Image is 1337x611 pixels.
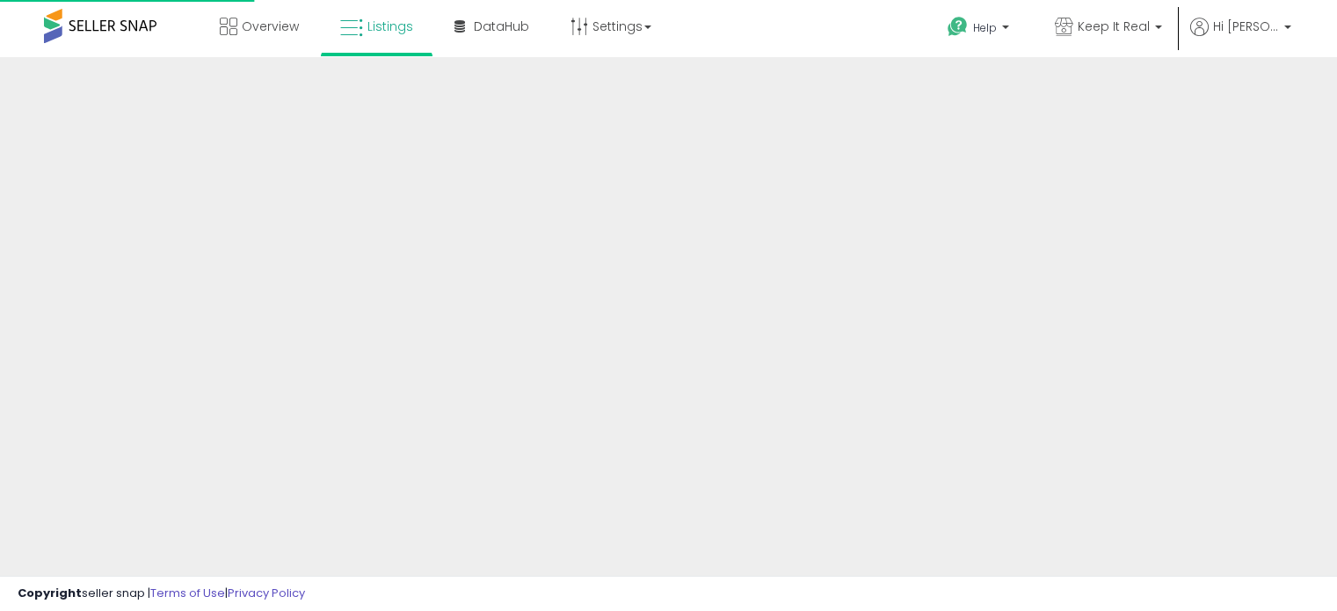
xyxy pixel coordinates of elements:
span: Overview [242,18,299,35]
span: DataHub [474,18,529,35]
a: Hi [PERSON_NAME] [1190,18,1291,57]
div: seller snap | | [18,586,305,602]
i: Get Help [947,16,969,38]
a: Terms of Use [150,585,225,601]
span: Help [973,20,997,35]
span: Listings [367,18,413,35]
strong: Copyright [18,585,82,601]
a: Privacy Policy [228,585,305,601]
span: Hi [PERSON_NAME] [1213,18,1279,35]
span: Keep It Real [1078,18,1150,35]
a: Help [934,3,1027,57]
